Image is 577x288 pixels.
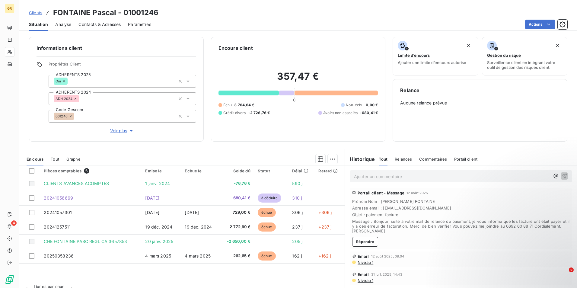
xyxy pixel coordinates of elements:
span: Contacts & Adresses [78,21,121,27]
span: Paramètres [128,21,151,27]
span: 3 764,64 € [234,102,254,108]
span: 162 j [292,253,302,258]
span: 590 j [292,181,302,186]
span: ADH 2024 [56,97,72,101]
button: Voir plus [49,127,196,134]
span: [DATE] [185,210,199,215]
span: Aucune relance prévue [400,100,560,106]
span: Échu [223,102,232,108]
div: Délai [292,168,311,173]
button: Gestion du risqueSurveiller ce client en intégrant votre outil de gestion des risques client. [482,37,567,75]
span: échue [258,251,276,261]
span: Relances [395,157,412,162]
input: Ajouter une valeur [68,78,72,84]
div: Solde dû [223,168,250,173]
span: 001246 [56,114,68,118]
input: Ajouter une valeur [79,96,84,101]
span: 2 [569,267,574,272]
span: Limite d’encours [398,53,430,58]
span: 4 [11,220,17,226]
span: Niveau 1 [357,278,373,283]
div: GR [5,4,14,13]
span: 729,00 € [223,210,250,216]
span: 262,65 € [223,253,250,259]
h2: 357,47 € [218,70,378,88]
span: 20250358236 [44,253,74,258]
span: -2 650,00 € [223,238,250,245]
span: Graphe [66,157,81,162]
span: 237 j [292,224,302,229]
button: Répondre [352,237,378,247]
span: 20241057301 [44,210,72,215]
span: Voir plus [110,128,134,134]
span: 19 déc. 2024 [145,224,172,229]
h6: Encours client [218,44,253,52]
span: CHE FONTAINE PASC REGL CA 3657853 [44,239,127,244]
span: Situation [29,21,48,27]
span: -2 726,76 € [248,110,270,116]
span: Propriétés Client [49,62,196,70]
span: Email [358,272,369,277]
span: Commentaires [419,157,447,162]
div: Statut [258,168,285,173]
span: 31 juil. 2025, 14:43 [371,273,402,276]
input: Ajouter une valeur [74,114,79,119]
span: -680,41 € [360,110,378,116]
span: 4 mars 2025 [145,253,171,258]
iframe: Intercom live chat [556,267,571,282]
h3: FONTAINE Pascal - 01001246 [53,7,158,18]
span: 12 août 2025, 08:04 [371,254,404,258]
span: à déduire [258,194,281,203]
h6: Historique [345,155,375,163]
span: Portail client - Message [358,190,405,195]
span: échue [258,222,276,232]
span: -76,76 € [223,181,250,187]
span: CLIENTS AVANCES ACOMPTES [44,181,109,186]
span: Tout [379,157,388,162]
span: 4 mars 2025 [185,253,211,258]
span: 0 [293,98,295,102]
span: 0,00 € [366,102,378,108]
span: 205 j [292,239,302,244]
span: 19 déc. 2024 [185,224,212,229]
span: Non-échu [346,102,363,108]
span: Objet : paiement facture [352,212,570,217]
span: Analyse [55,21,71,27]
div: Échue le [185,168,216,173]
span: -680,41 € [223,195,250,201]
span: Prénom Nom : [PERSON_NAME] FONTAINE [352,199,570,204]
span: 20241056669 [44,195,73,200]
span: 306 j [292,210,303,215]
span: 20241257511 [44,224,71,229]
div: Pièces comptables [44,168,138,174]
div: Retard [318,168,341,173]
span: Email [358,254,369,259]
span: Oui [56,79,61,83]
span: En cours [27,157,43,162]
span: Ajouter une limite d’encours autorisé [398,60,466,65]
h6: Relance [400,87,560,94]
span: 310 j [292,195,302,200]
a: Clients [29,10,42,16]
span: +306 j [318,210,332,215]
span: [DATE] [145,195,159,200]
span: échue [258,208,276,217]
span: [DATE] [145,210,159,215]
span: +162 j [318,253,331,258]
span: 12 août 2025 [406,191,428,195]
div: Émise le [145,168,177,173]
span: Niveau 1 [357,260,373,265]
span: Gestion du risque [487,53,521,58]
img: Logo LeanPay [5,275,14,284]
span: Surveiller ce client en intégrant votre outil de gestion des risques client. [487,60,562,70]
button: Limite d’encoursAjouter une limite d’encours autorisé [393,37,478,75]
span: 2 772,99 € [223,224,250,230]
span: Crédit divers [223,110,246,116]
span: 20 janv. 2025 [145,239,173,244]
h6: Informations client [37,44,196,52]
span: 1 janv. 2024 [145,181,170,186]
span: 6 [84,168,89,174]
span: Tout [51,157,59,162]
span: Message : Bonjour, suite à votre mail de relance de paiement, je vous informe que les facture ont... [352,219,570,233]
iframe: Intercom notifications message [456,229,577,272]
